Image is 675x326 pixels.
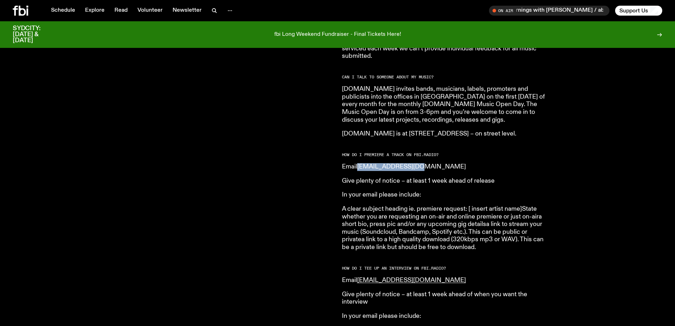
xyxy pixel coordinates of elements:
[615,6,662,16] button: Support Us
[342,163,546,171] p: Email
[47,6,79,16] a: Schedule
[342,191,546,199] p: In your email please include:
[342,85,546,124] p: [DOMAIN_NAME] invites bands, musicians, labels, promoters and publicists into the offices in [GEO...
[342,177,546,185] p: Give plenty of notice – at least 1 week ahead of release
[342,75,546,79] h2: CAN I TALK TO SOMEONE ABOUT MY MUSIC?
[342,205,546,252] p: A clear subject heading ie. premiere request: [ insert artist name]State whether you are requesti...
[619,7,648,14] span: Support Us
[342,266,546,270] h2: HOW DO I TEE UP AN INTERVIEW ON FB i. RADIO?
[342,313,546,320] p: In your email please include:
[274,32,401,38] p: fbi Long Weekend Fundraiser - Final Tickets Here!
[133,6,167,16] a: Volunteer
[357,164,466,170] a: [EMAIL_ADDRESS][DOMAIN_NAME]
[13,26,58,44] h3: SYDCITY: [DATE] & [DATE]
[342,277,546,284] p: Email
[489,6,609,16] button: On AirMornings with [PERSON_NAME] / absolute cinema
[81,6,109,16] a: Explore
[168,6,206,16] a: Newsletter
[110,6,132,16] a: Read
[342,130,546,138] p: [DOMAIN_NAME] is at [STREET_ADDRESS] – on street level.
[342,291,546,306] p: Give plenty of notice – at least 1 week ahead of when you want the interview
[357,277,466,283] a: [EMAIL_ADDRESS][DOMAIN_NAME]
[342,153,546,157] h2: HOW DO I PREMIERE A TRACK ON FB i. RADIO?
